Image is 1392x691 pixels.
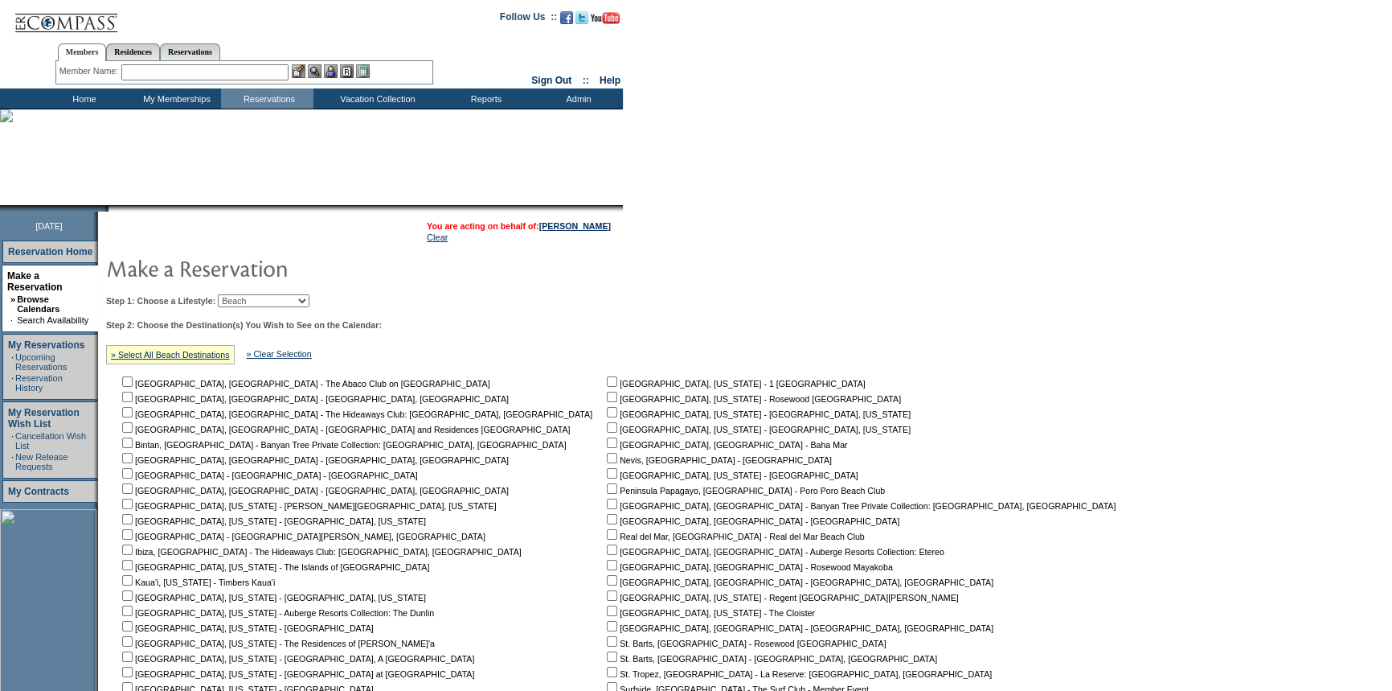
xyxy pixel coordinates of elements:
a: My Contracts [8,486,69,497]
nobr: Kaua'i, [US_STATE] - Timbers Kaua'i [119,578,275,587]
a: Sign Out [531,75,571,86]
nobr: [GEOGRAPHIC_DATA], [GEOGRAPHIC_DATA] - [GEOGRAPHIC_DATA], [GEOGRAPHIC_DATA] [119,455,509,465]
nobr: [GEOGRAPHIC_DATA], [GEOGRAPHIC_DATA] - Baha Mar [604,440,847,450]
nobr: [GEOGRAPHIC_DATA], [US_STATE] - [GEOGRAPHIC_DATA] [119,623,374,633]
td: · [11,373,14,393]
a: Browse Calendars [17,294,59,314]
img: Impersonate [324,64,338,78]
nobr: [GEOGRAPHIC_DATA], [US_STATE] - Rosewood [GEOGRAPHIC_DATA] [604,394,901,404]
img: promoShadowLeftCorner.gif [103,205,108,212]
nobr: [GEOGRAPHIC_DATA], [US_STATE] - Regent [GEOGRAPHIC_DATA][PERSON_NAME] [604,593,959,603]
a: New Release Requests [15,452,68,471]
img: b_calculator.gif [356,64,370,78]
a: Search Availability [17,315,88,325]
nobr: [GEOGRAPHIC_DATA], [US_STATE] - [GEOGRAPHIC_DATA] at [GEOGRAPHIC_DATA] [119,669,474,679]
nobr: [GEOGRAPHIC_DATA], [US_STATE] - [GEOGRAPHIC_DATA], [US_STATE] [119,593,426,603]
nobr: [GEOGRAPHIC_DATA], [GEOGRAPHIC_DATA] - The Abaco Club on [GEOGRAPHIC_DATA] [119,379,490,389]
nobr: Peninsula Papagayo, [GEOGRAPHIC_DATA] - Poro Poro Beach Club [604,486,885,496]
a: Reservation Home [8,246,92,257]
nobr: [GEOGRAPHIC_DATA], [US_STATE] - Auberge Resorts Collection: The Dunlin [119,608,434,618]
img: blank.gif [108,205,110,212]
a: » Select All Beach Destinations [111,350,230,360]
td: · [11,352,14,372]
a: Follow us on Twitter [575,16,588,26]
nobr: [GEOGRAPHIC_DATA], [GEOGRAPHIC_DATA] - [GEOGRAPHIC_DATA], [GEOGRAPHIC_DATA] [119,486,509,496]
td: · [11,431,14,450]
nobr: [GEOGRAPHIC_DATA], [US_STATE] - [GEOGRAPHIC_DATA], [US_STATE] [119,516,426,526]
b: Step 2: Choose the Destination(s) You Wish to See on the Calendar: [106,320,382,330]
nobr: St. Barts, [GEOGRAPHIC_DATA] - [GEOGRAPHIC_DATA], [GEOGRAPHIC_DATA] [604,654,937,664]
b: » [10,294,15,304]
nobr: Ibiza, [GEOGRAPHIC_DATA] - The Hideaways Club: [GEOGRAPHIC_DATA], [GEOGRAPHIC_DATA] [119,547,522,557]
a: Cancellation Wish List [15,431,86,450]
a: Help [600,75,620,86]
nobr: [GEOGRAPHIC_DATA], [US_STATE] - [GEOGRAPHIC_DATA] [604,471,858,480]
nobr: [GEOGRAPHIC_DATA], [US_STATE] - 1 [GEOGRAPHIC_DATA] [604,379,866,389]
nobr: St. Barts, [GEOGRAPHIC_DATA] - Rosewood [GEOGRAPHIC_DATA] [604,639,886,648]
td: Vacation Collection [313,88,438,109]
span: You are acting on behalf of: [427,221,611,231]
nobr: [GEOGRAPHIC_DATA], [GEOGRAPHIC_DATA] - The Hideaways Club: [GEOGRAPHIC_DATA], [GEOGRAPHIC_DATA] [119,409,592,419]
td: Reports [438,88,530,109]
td: Reservations [221,88,313,109]
nobr: [GEOGRAPHIC_DATA], [GEOGRAPHIC_DATA] - [GEOGRAPHIC_DATA] [604,516,899,526]
a: Upcoming Reservations [15,352,67,372]
nobr: [GEOGRAPHIC_DATA], [GEOGRAPHIC_DATA] - Auberge Resorts Collection: Etereo [604,547,944,557]
nobr: [GEOGRAPHIC_DATA] - [GEOGRAPHIC_DATA][PERSON_NAME], [GEOGRAPHIC_DATA] [119,532,485,541]
nobr: [GEOGRAPHIC_DATA], [GEOGRAPHIC_DATA] - [GEOGRAPHIC_DATA], [GEOGRAPHIC_DATA] [604,578,993,587]
a: Residences [106,43,160,60]
img: Follow us on Twitter [575,11,588,24]
td: Follow Us :: [500,10,557,29]
nobr: [GEOGRAPHIC_DATA], [US_STATE] - [GEOGRAPHIC_DATA], [US_STATE] [604,425,911,434]
td: Home [36,88,129,109]
a: Subscribe to our YouTube Channel [591,16,620,26]
td: My Memberships [129,88,221,109]
div: Member Name: [59,64,121,78]
a: [PERSON_NAME] [539,221,611,231]
nobr: [GEOGRAPHIC_DATA], [GEOGRAPHIC_DATA] - [GEOGRAPHIC_DATA], [GEOGRAPHIC_DATA] [119,394,509,404]
a: My Reservations [8,339,84,351]
nobr: [GEOGRAPHIC_DATA], [US_STATE] - [PERSON_NAME][GEOGRAPHIC_DATA], [US_STATE] [119,501,497,511]
nobr: [GEOGRAPHIC_DATA], [US_STATE] - [GEOGRAPHIC_DATA], [US_STATE] [604,409,911,419]
img: Become our fan on Facebook [560,11,573,24]
nobr: Real del Mar, [GEOGRAPHIC_DATA] - Real del Mar Beach Club [604,532,865,541]
a: Become our fan on Facebook [560,16,573,26]
nobr: [GEOGRAPHIC_DATA], [US_STATE] - The Residences of [PERSON_NAME]'a [119,639,435,648]
nobr: Bintan, [GEOGRAPHIC_DATA] - Banyan Tree Private Collection: [GEOGRAPHIC_DATA], [GEOGRAPHIC_DATA] [119,440,567,450]
nobr: [GEOGRAPHIC_DATA], [US_STATE] - The Cloister [604,608,815,618]
b: Step 1: Choose a Lifestyle: [106,296,215,306]
span: [DATE] [35,221,63,231]
nobr: Nevis, [GEOGRAPHIC_DATA] - [GEOGRAPHIC_DATA] [604,455,832,465]
nobr: [GEOGRAPHIC_DATA], [GEOGRAPHIC_DATA] - [GEOGRAPHIC_DATA] and Residences [GEOGRAPHIC_DATA] [119,425,570,434]
nobr: [GEOGRAPHIC_DATA], [GEOGRAPHIC_DATA] - Rosewood Mayakoba [604,562,893,572]
img: pgTtlMakeReservation.gif [106,252,428,284]
a: » Clear Selection [247,349,312,359]
img: Subscribe to our YouTube Channel [591,12,620,24]
a: Reservation History [15,373,63,393]
nobr: [GEOGRAPHIC_DATA], [GEOGRAPHIC_DATA] - [GEOGRAPHIC_DATA], [GEOGRAPHIC_DATA] [604,623,993,633]
a: Members [58,43,107,61]
nobr: [GEOGRAPHIC_DATA], [US_STATE] - The Islands of [GEOGRAPHIC_DATA] [119,562,429,572]
a: Reservations [160,43,220,60]
td: · [11,452,14,471]
nobr: [GEOGRAPHIC_DATA], [US_STATE] - [GEOGRAPHIC_DATA], A [GEOGRAPHIC_DATA] [119,654,474,664]
a: Make a Reservation [7,270,63,293]
td: Admin [530,88,623,109]
nobr: [GEOGRAPHIC_DATA], [GEOGRAPHIC_DATA] - Banyan Tree Private Collection: [GEOGRAPHIC_DATA], [GEOGRA... [604,501,1116,511]
nobr: [GEOGRAPHIC_DATA] - [GEOGRAPHIC_DATA] - [GEOGRAPHIC_DATA] [119,471,418,480]
img: View [308,64,321,78]
a: My Reservation Wish List [8,407,80,430]
a: Clear [427,232,448,242]
nobr: St. Tropez, [GEOGRAPHIC_DATA] - La Reserve: [GEOGRAPHIC_DATA], [GEOGRAPHIC_DATA] [604,669,992,679]
td: · [10,315,15,325]
img: b_edit.gif [292,64,305,78]
span: :: [583,75,589,86]
img: Reservations [340,64,354,78]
